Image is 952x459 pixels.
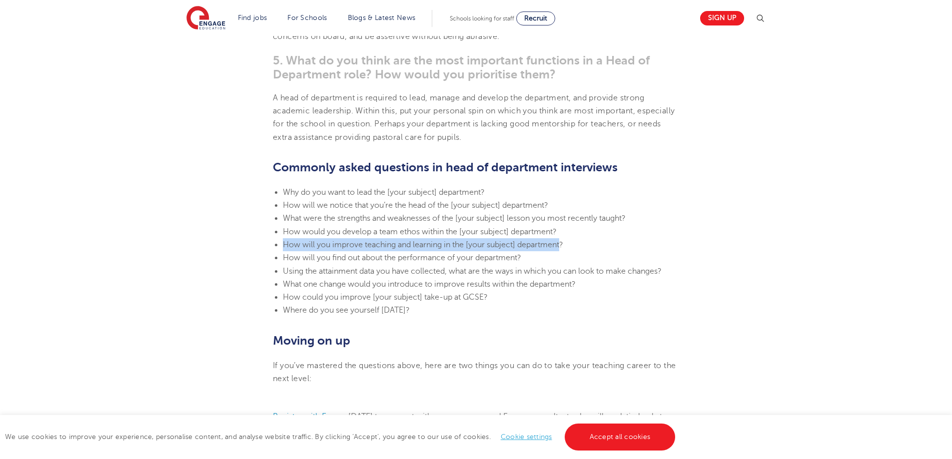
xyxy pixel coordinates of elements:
span: Recruit [524,14,547,22]
span: How will we notice that you’re the head of the [your subject] department? [283,201,548,210]
h2: Commonly asked questions in head of department interviews [273,159,679,176]
a: Recruit [516,11,555,25]
span: How will you improve teaching and learning in the [your subject] department? [283,240,563,249]
span: Where do you see yourself [DATE]? [283,306,410,315]
a: Cookie settings [501,433,552,441]
b: Moving on up [273,334,350,348]
a: Accept all cookies [565,424,676,451]
span: Using the attainment data you have collected, what are the ways in which you can look to make cha... [283,267,662,276]
a: Sign up [700,11,744,25]
span: We use cookies to improve your experience, personalise content, and analyse website traffic. By c... [5,433,678,441]
span: If you’ve mastered the questions above, here are two things you can do to take your teaching care... [273,361,676,383]
span: [DATE] to connect with your own personal Engage consultant, who will work tirelessly to find you ... [273,412,667,434]
span: What one change would you introduce to improve results within the department? [283,280,576,289]
span: How could you improve [your subject] take-up at GCSE? [283,293,488,302]
a: Find jobs [238,14,267,21]
span: 5. What do you think are the most important functions in a Head of Department role? How would you... [273,53,650,81]
span: What were the strengths and weaknesses of the [your subject] lesson you most recently taught? [283,214,626,223]
img: Engage Education [186,6,225,31]
span: Why do you want to lead the [your subject] department? [283,188,485,197]
a: Blogs & Latest News [348,14,416,21]
a: For Schools [287,14,327,21]
span: How would you develop a team ethos within the [your subject] department? [283,227,557,236]
span: A head of department is required to lead, manage and develop the department, and provide strong a... [273,93,675,142]
span: Schools looking for staff [450,15,514,22]
span: How will you find out about the performance of your department? [283,253,521,262]
a: Register with Engage [273,412,348,421]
